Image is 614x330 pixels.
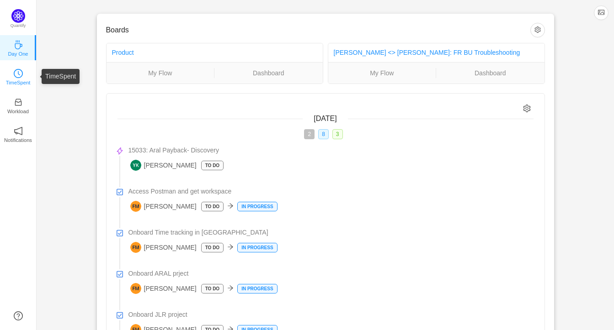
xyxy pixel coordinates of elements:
[227,244,234,250] i: icon: arrow-right
[14,43,23,52] a: icon: coffeeDay One
[328,68,436,78] a: My Flow
[130,201,197,212] span: [PERSON_NAME]
[523,105,531,112] i: icon: setting
[130,283,197,294] span: [PERSON_NAME]
[238,284,277,293] p: In Progress
[14,129,23,138] a: icon: notificationNotifications
[214,68,323,78] a: Dashboard
[14,40,23,49] i: icon: coffee
[128,269,189,278] span: Onboard ARAL prject
[334,49,520,56] a: [PERSON_NAME] <> [PERSON_NAME]: FR BU Troubleshooting
[128,310,534,320] a: Onboard JLR project
[130,201,141,212] img: FM
[227,203,234,209] i: icon: arrow-right
[4,136,32,144] p: Notifications
[14,69,23,78] i: icon: clock-circle
[436,68,545,78] a: Dashboard
[11,23,26,29] p: Quantify
[130,242,197,253] span: [PERSON_NAME]
[14,311,23,320] a: icon: question-circle
[128,146,219,155] span: 15033: Aral Payback- Discovery
[530,23,545,37] button: icon: setting
[14,126,23,136] i: icon: notification
[106,26,530,35] h3: Boards
[128,187,232,196] span: Access Postman and get workspace
[202,243,223,252] p: To Do
[227,285,234,291] i: icon: arrow-right
[128,187,534,196] a: Access Postman and get workspace
[130,160,197,171] span: [PERSON_NAME]
[128,146,534,155] a: 15033: Aral Payback- Discovery
[130,160,141,171] img: YK
[130,242,141,253] img: FM
[107,68,214,78] a: My Flow
[314,115,336,122] span: [DATE]
[238,202,277,211] p: In Progress
[128,228,534,237] a: Onboard Time tracking in [GEOGRAPHIC_DATA]
[14,100,23,110] a: icon: inboxWorkload
[594,5,609,20] button: icon: picture
[238,243,277,252] p: In Progress
[8,50,28,58] p: Day One
[11,9,25,23] img: Quantify
[7,107,29,115] p: Workload
[6,79,31,87] p: TimeSpent
[128,269,534,278] a: Onboard ARAL prject
[202,202,223,211] p: To Do
[128,310,187,320] span: Onboard JLR project
[128,228,268,237] span: Onboard Time tracking in [GEOGRAPHIC_DATA]
[202,161,223,170] p: To Do
[14,72,23,81] a: icon: clock-circleTimeSpent
[14,98,23,107] i: icon: inbox
[304,129,315,139] span: 2
[202,284,223,293] p: To Do
[332,129,343,139] span: 3
[318,129,329,139] span: 8
[112,49,134,56] a: Product
[130,283,141,294] img: FM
